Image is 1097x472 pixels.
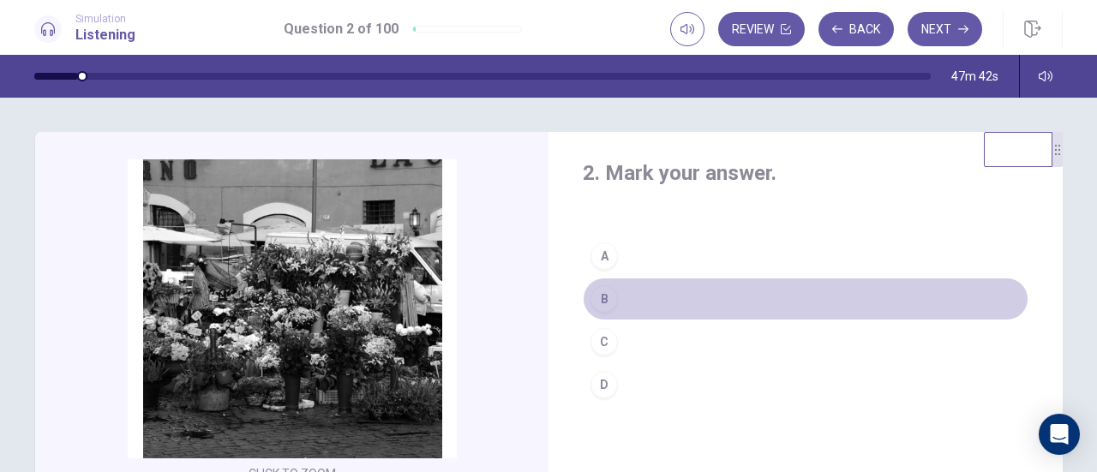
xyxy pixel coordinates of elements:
h1: Listening [75,25,135,45]
button: Review [718,12,805,46]
button: A [583,235,1028,278]
button: Back [818,12,894,46]
span: 47m 42s [951,69,998,83]
button: B [583,278,1028,320]
button: D [583,363,1028,406]
div: D [590,371,618,398]
div: B [590,285,618,313]
h4: 2. Mark your answer. [583,159,1028,187]
div: Open Intercom Messenger [1039,414,1080,455]
h1: Question 2 of 100 [284,19,399,39]
span: Simulation [75,13,135,25]
div: A [590,242,618,270]
div: C [590,328,618,355]
button: C [583,320,1028,363]
button: Next [908,12,982,46]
